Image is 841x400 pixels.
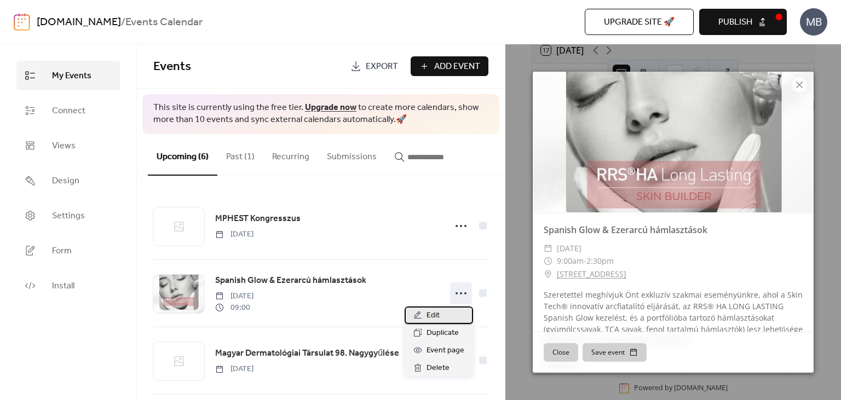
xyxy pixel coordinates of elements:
[215,347,399,360] span: Magyar Dermatológiai Társulat 98. Nagygyűlése
[263,134,318,175] button: Recurring
[584,256,586,266] span: -
[217,134,263,175] button: Past (1)
[427,362,450,375] span: Delete
[427,309,440,322] span: Edit
[718,16,752,29] span: Publish
[215,212,301,225] span: MPHEST Kongresszus
[215,274,366,288] a: Spanish Glow & Ezerarcú hámlasztások
[544,254,552,268] div: ​
[305,99,356,116] a: Upgrade now
[215,346,399,361] a: Magyar Dermatológiai Társulat 98. Nagygyűlése
[427,344,464,357] span: Event page
[16,201,120,230] a: Settings
[366,60,398,73] span: Export
[699,9,787,35] button: Publish
[427,327,459,340] span: Duplicate
[585,9,694,35] button: Upgrade site 🚀
[16,236,120,265] a: Form
[604,16,675,29] span: Upgrade site 🚀
[434,60,480,73] span: Add Event
[125,12,203,33] b: Events Calendar
[215,363,254,375] span: [DATE]
[52,280,74,293] span: Install
[586,256,614,266] span: 2:30pm
[557,268,626,281] a: [STREET_ADDRESS]
[52,105,85,118] span: Connect
[215,229,254,240] span: [DATE]
[16,166,120,195] a: Design
[533,223,814,236] div: Spanish Glow & Ezerarcú hámlasztások
[37,12,121,33] a: [DOMAIN_NAME]
[544,343,578,362] button: Close
[52,210,85,223] span: Settings
[215,212,301,226] a: MPHEST Kongresszus
[544,242,552,255] div: ​
[148,134,217,176] button: Upcoming (6)
[121,12,125,33] b: /
[52,69,91,83] span: My Events
[557,256,584,266] span: 9:00am
[52,245,72,258] span: Form
[215,291,254,302] span: [DATE]
[153,102,488,126] span: This site is currently using the free tier. to create more calendars, show more than 10 events an...
[16,96,120,125] a: Connect
[16,61,120,90] a: My Events
[557,242,581,255] span: [DATE]
[583,343,647,362] button: Save event
[14,13,30,31] img: logo
[52,175,79,188] span: Design
[342,56,406,76] a: Export
[52,140,76,153] span: Views
[800,8,827,36] div: MB
[16,271,120,300] a: Install
[318,134,385,175] button: Submissions
[153,55,191,79] span: Events
[215,302,254,314] span: 09:00
[544,268,552,281] div: ​
[16,131,120,160] a: Views
[411,56,488,76] button: Add Event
